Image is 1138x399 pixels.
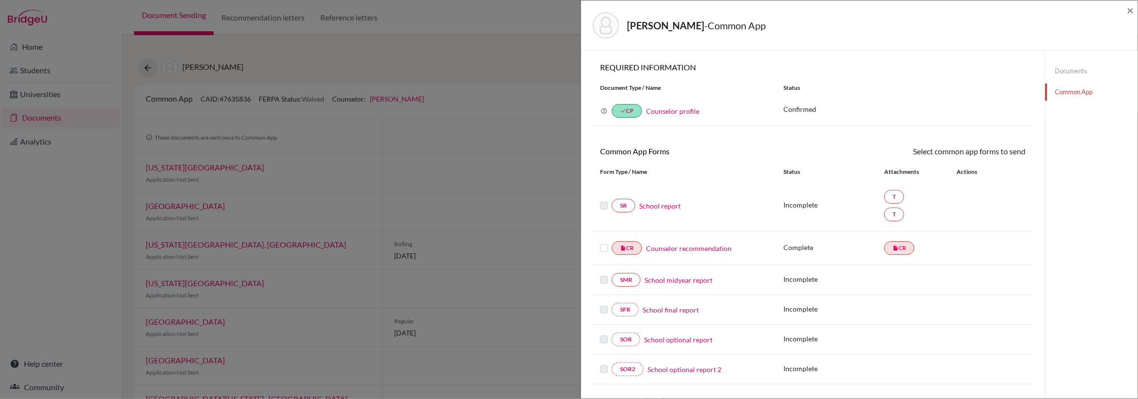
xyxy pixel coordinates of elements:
a: Counselor profile [646,107,699,115]
a: Counselor recommendation [646,243,732,253]
span: - Common App [704,20,766,31]
p: Incomplete [783,363,884,374]
a: School report [639,201,681,211]
i: done [620,108,626,114]
div: Attachments [884,168,945,176]
a: SMR [612,273,641,287]
a: T [884,190,904,204]
a: insert_drive_fileCR [884,241,915,255]
a: SOR [612,333,640,346]
a: SFR [612,303,639,316]
p: Incomplete [783,334,884,344]
button: Close [1127,4,1134,16]
a: Common App [1045,84,1138,101]
div: Status [776,84,1033,92]
div: Form Type / Name [593,168,776,176]
div: Select common app forms to send [813,146,1033,157]
p: Incomplete [783,304,884,314]
a: School final report [643,305,699,315]
h6: REQUIRED INFORMATION [593,63,1033,72]
p: Incomplete [783,200,884,210]
div: Status [783,168,884,176]
div: Document Type / Name [593,84,776,92]
a: SOR2 [612,362,644,376]
a: Documents [1045,63,1138,80]
a: doneCP [612,104,642,118]
p: Complete [783,242,884,252]
a: T [884,208,904,221]
i: insert_drive_file [893,245,898,251]
a: insert_drive_fileCR [612,241,642,255]
div: Actions [945,168,1005,176]
a: SR [612,199,635,212]
a: School midyear report [645,275,713,285]
span: × [1127,3,1134,17]
p: Confirmed [783,104,1026,114]
p: Incomplete [783,274,884,284]
a: School optional report 2 [647,364,721,375]
h6: Common App Forms [593,147,813,156]
a: School optional report [644,335,713,345]
i: insert_drive_file [620,245,626,251]
strong: [PERSON_NAME] [627,20,704,31]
